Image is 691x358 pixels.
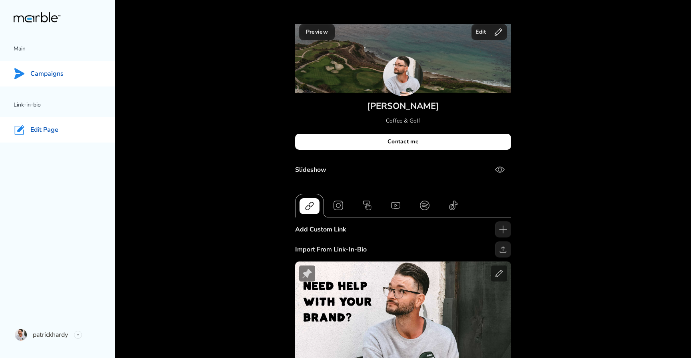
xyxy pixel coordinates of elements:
[30,126,58,134] p: Edit Page
[386,116,420,126] p: Coffee & Golf
[30,70,64,78] p: Campaigns
[33,330,68,340] p: patrickhardy
[471,24,507,40] button: Edit
[295,225,475,234] h3: Add custom link
[14,44,115,54] p: Main
[306,27,328,37] h4: Preview
[295,245,475,254] h3: Import from link-in-bio
[367,100,439,112] h2: [PERSON_NAME]
[14,100,115,110] p: Link-in-bio
[295,134,511,150] button: Contact me
[475,27,486,37] h4: Edit
[295,165,485,175] h3: Slideshow
[387,137,419,147] h4: Contact me
[299,24,335,40] button: Preview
